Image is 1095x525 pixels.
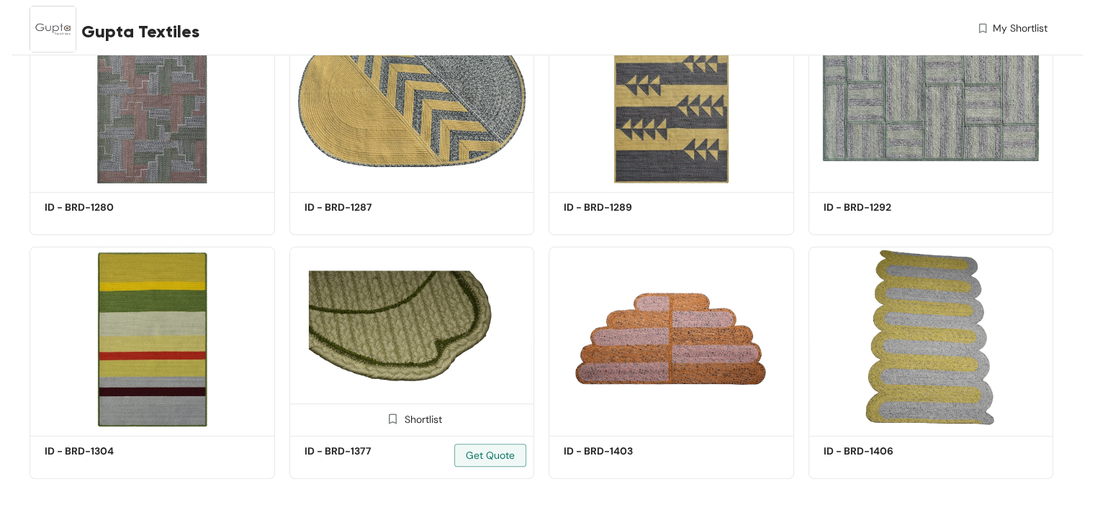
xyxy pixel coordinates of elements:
img: 50bd94d6-82b9-4796-a102-c6ba14f7f620 [808,247,1054,432]
button: Get Quote [454,444,526,467]
h5: ID - BRD-1406 [824,444,946,459]
img: wishlist [976,21,989,36]
h5: ID - BRD-1289 [564,200,686,215]
div: Shortlist [382,411,442,425]
span: Get Quote [466,447,515,463]
img: 0f4c5aa0-c265-413c-b005-39e21e802bca [289,247,535,432]
h5: ID - BRD-1403 [564,444,686,459]
span: Gupta Textiles [81,19,199,45]
img: 5fb02a0b-21c6-42a8-8d50-e3d2737dab2c [549,3,794,188]
img: Buyer Portal [30,6,76,52]
span: My Shortlist [993,21,1047,36]
h5: ID - BRD-1292 [824,200,946,215]
img: 93fce30b-38fb-4ebe-a5e4-3893003e3569 [808,3,1054,188]
h5: ID - BRD-1377 [305,444,427,459]
h5: ID - BRD-1280 [45,200,167,215]
img: 4feab89e-0433-4a78-9702-3d994dc3b645 [30,247,275,432]
img: 12b839cd-766a-4b43-9ae2-19107f3187ff [30,3,275,188]
h5: ID - BRD-1304 [45,444,167,459]
img: Shortlist [386,412,400,426]
img: 59595064-0463-44fc-b932-b8752ddda816 [289,3,535,188]
img: dcd50707-ed59-46d2-8e67-045b26354b11 [549,247,794,432]
h5: ID - BRD-1287 [305,200,427,215]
